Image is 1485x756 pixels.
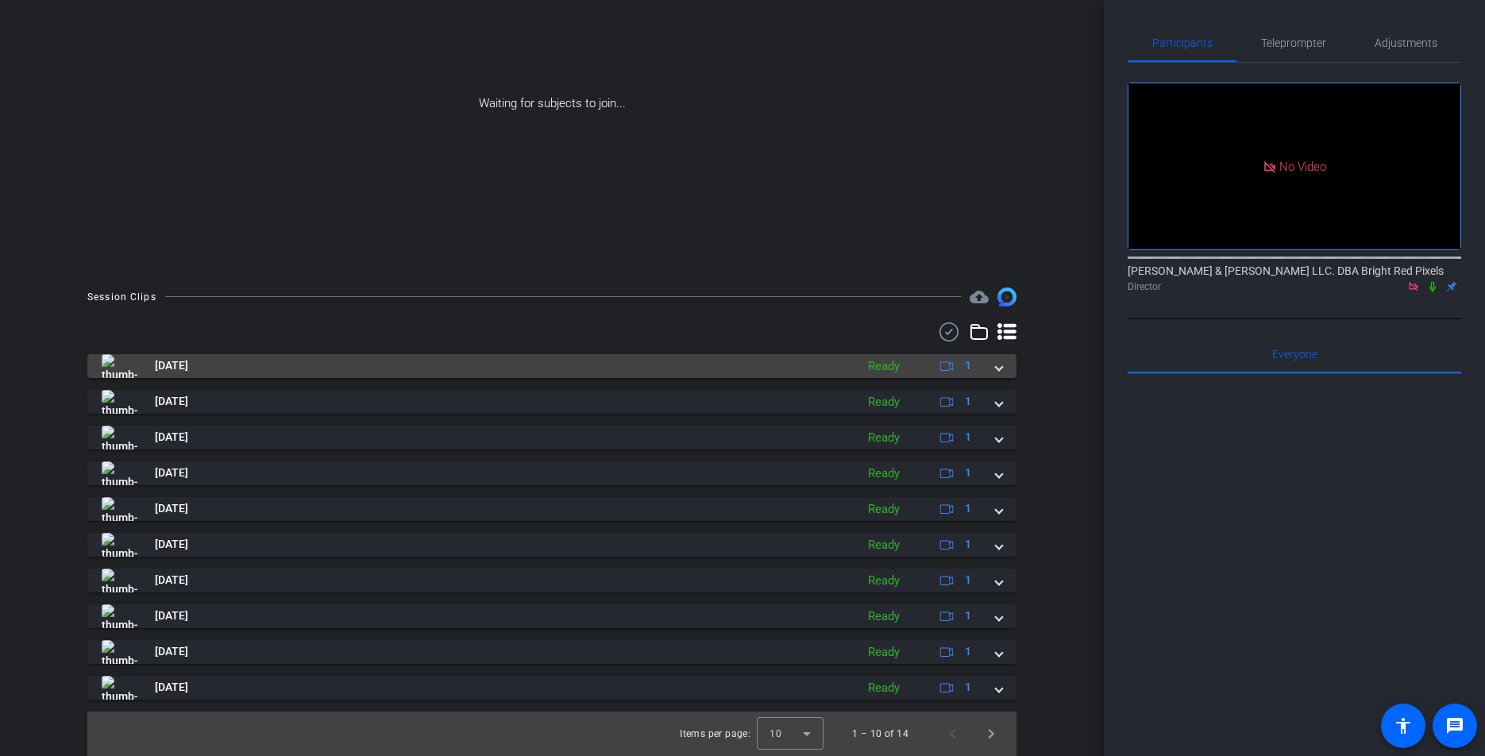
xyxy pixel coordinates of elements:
div: Ready [860,643,908,661]
span: No Video [1279,159,1326,173]
mat-expansion-panel-header: thumb-nail[DATE]Ready1 [87,640,1016,664]
span: [DATE] [155,500,188,517]
span: 1 [965,572,971,588]
mat-expansion-panel-header: thumb-nail[DATE]Ready1 [87,569,1016,592]
mat-icon: accessibility [1394,716,1413,735]
img: thumb-nail [102,676,137,700]
span: Teleprompter [1261,37,1326,48]
img: thumb-nail [102,390,137,414]
span: 1 [965,679,971,696]
span: 1 [965,465,971,481]
div: Ready [860,465,908,483]
div: Items per page: [680,726,750,742]
span: 1 [965,536,971,553]
mat-expansion-panel-header: thumb-nail[DATE]Ready1 [87,354,1016,378]
span: [DATE] [155,643,188,660]
mat-expansion-panel-header: thumb-nail[DATE]Ready1 [87,390,1016,414]
img: thumb-nail [102,533,137,557]
span: 1 [965,500,971,517]
span: 1 [965,643,971,660]
img: thumb-nail [102,569,137,592]
button: Next page [972,715,1010,753]
img: Session clips [997,287,1016,307]
mat-expansion-panel-header: thumb-nail[DATE]Ready1 [87,533,1016,557]
span: Destinations for your clips [970,287,989,307]
div: Ready [860,429,908,447]
img: thumb-nail [102,354,137,378]
span: [DATE] [155,607,188,624]
div: Ready [860,607,908,626]
span: [DATE] [155,679,188,696]
mat-expansion-panel-header: thumb-nail[DATE]Ready1 [87,461,1016,485]
img: thumb-nail [102,604,137,628]
span: Everyone [1272,349,1317,360]
span: Participants [1152,37,1213,48]
span: [DATE] [155,465,188,481]
div: Ready [860,393,908,411]
span: [DATE] [155,572,188,588]
span: 1 [965,429,971,445]
span: [DATE] [155,429,188,445]
img: thumb-nail [102,461,137,485]
span: [DATE] [155,536,188,553]
div: [PERSON_NAME] & [PERSON_NAME] LLC. DBA Bright Red Pixels [1128,263,1461,294]
button: Previous page [934,715,972,753]
div: Ready [860,500,908,519]
mat-expansion-panel-header: thumb-nail[DATE]Ready1 [87,426,1016,449]
div: Ready [860,536,908,554]
img: thumb-nail [102,497,137,521]
span: 1 [965,393,971,410]
span: 1 [965,357,971,374]
div: Ready [860,357,908,376]
img: thumb-nail [102,640,137,664]
mat-expansion-panel-header: thumb-nail[DATE]Ready1 [87,676,1016,700]
span: Adjustments [1375,37,1437,48]
mat-icon: cloud_upload [970,287,989,307]
img: thumb-nail [102,426,137,449]
div: Ready [860,572,908,590]
span: 1 [965,607,971,624]
div: 1 – 10 of 14 [852,726,908,742]
mat-icon: message [1445,716,1464,735]
mat-expansion-panel-header: thumb-nail[DATE]Ready1 [87,604,1016,628]
div: Session Clips [87,289,156,305]
mat-expansion-panel-header: thumb-nail[DATE]Ready1 [87,497,1016,521]
div: Director [1128,280,1461,294]
div: Ready [860,679,908,697]
span: [DATE] [155,393,188,410]
span: [DATE] [155,357,188,374]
